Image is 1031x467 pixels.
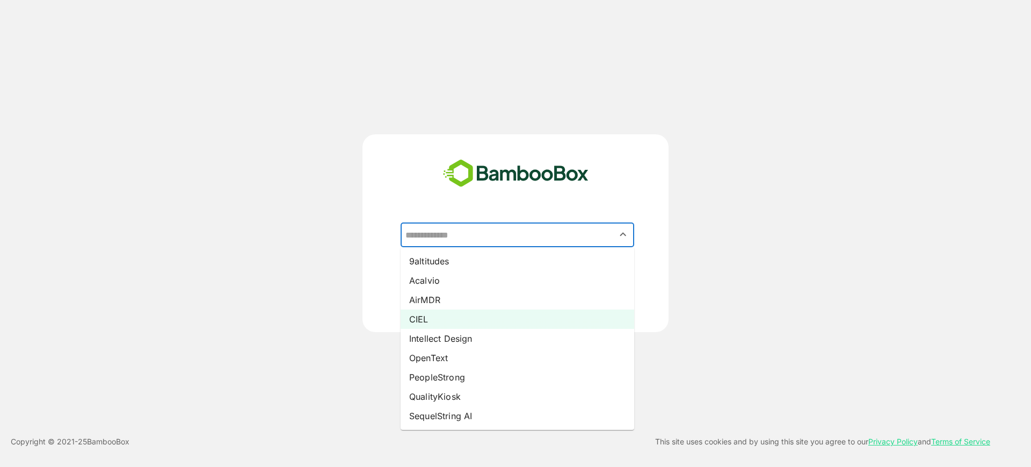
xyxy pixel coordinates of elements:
[437,156,594,191] img: bamboobox
[655,435,990,448] p: This site uses cookies and by using this site you agree to our and
[401,310,634,329] li: CIEL
[931,437,990,446] a: Terms of Service
[401,252,634,271] li: 9altitudes
[11,435,129,448] p: Copyright © 2021- 25 BambooBox
[868,437,918,446] a: Privacy Policy
[401,329,634,348] li: Intellect Design
[401,271,634,290] li: Acalvio
[616,227,630,242] button: Close
[401,368,634,387] li: PeopleStrong
[401,387,634,406] li: QualityKiosk
[401,348,634,368] li: OpenText
[401,290,634,310] li: AirMDR
[401,406,634,426] li: SequelString AI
